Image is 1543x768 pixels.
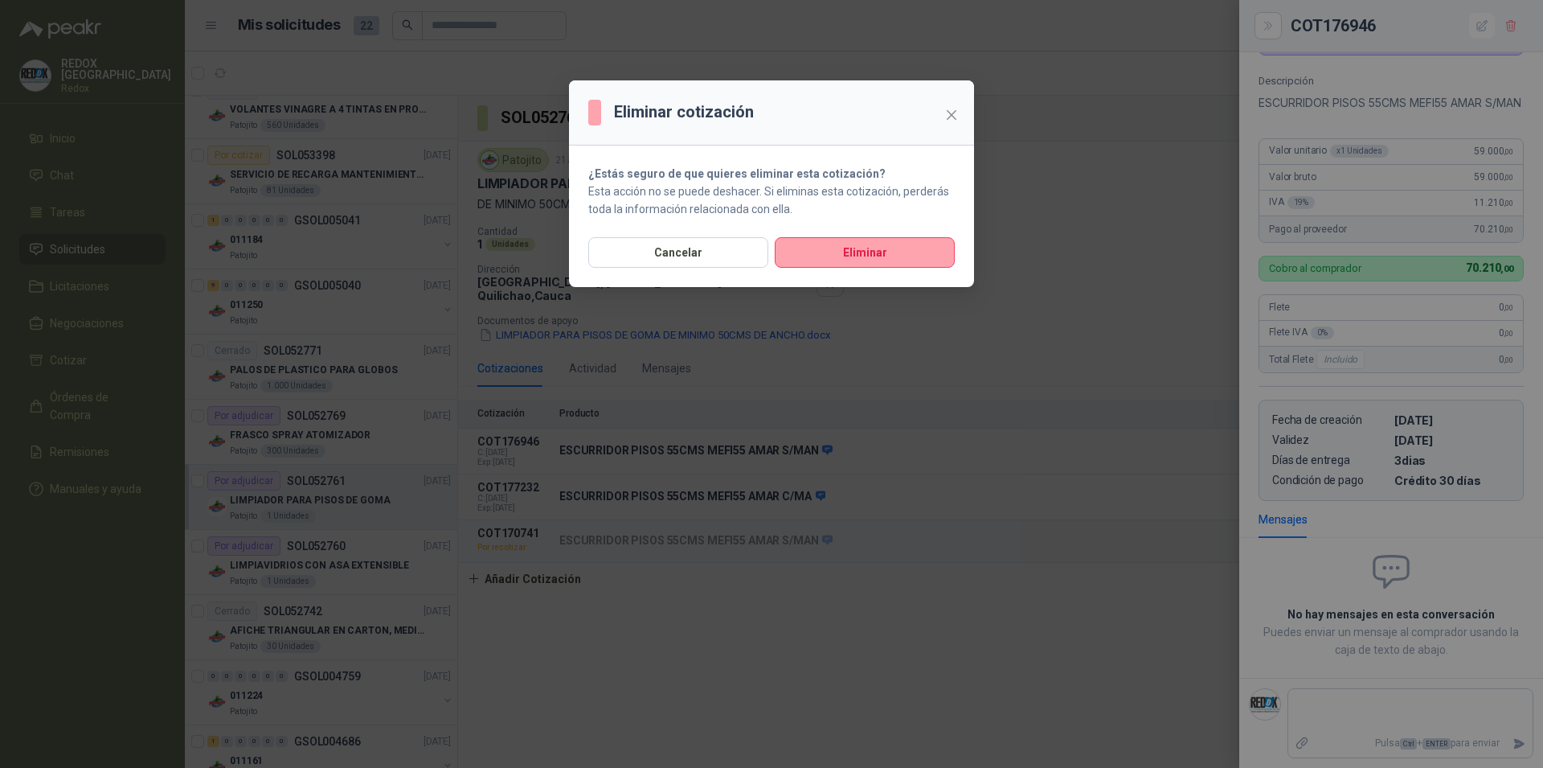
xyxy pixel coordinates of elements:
button: Cancelar [588,237,768,268]
span: close [945,109,958,121]
h3: Eliminar cotización [614,100,754,125]
button: Close [939,102,964,128]
button: Eliminar [775,237,955,268]
p: Esta acción no se puede deshacer. Si eliminas esta cotización, perderás toda la información relac... [588,183,955,218]
strong: ¿Estás seguro de que quieres eliminar esta cotización? [588,167,886,180]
